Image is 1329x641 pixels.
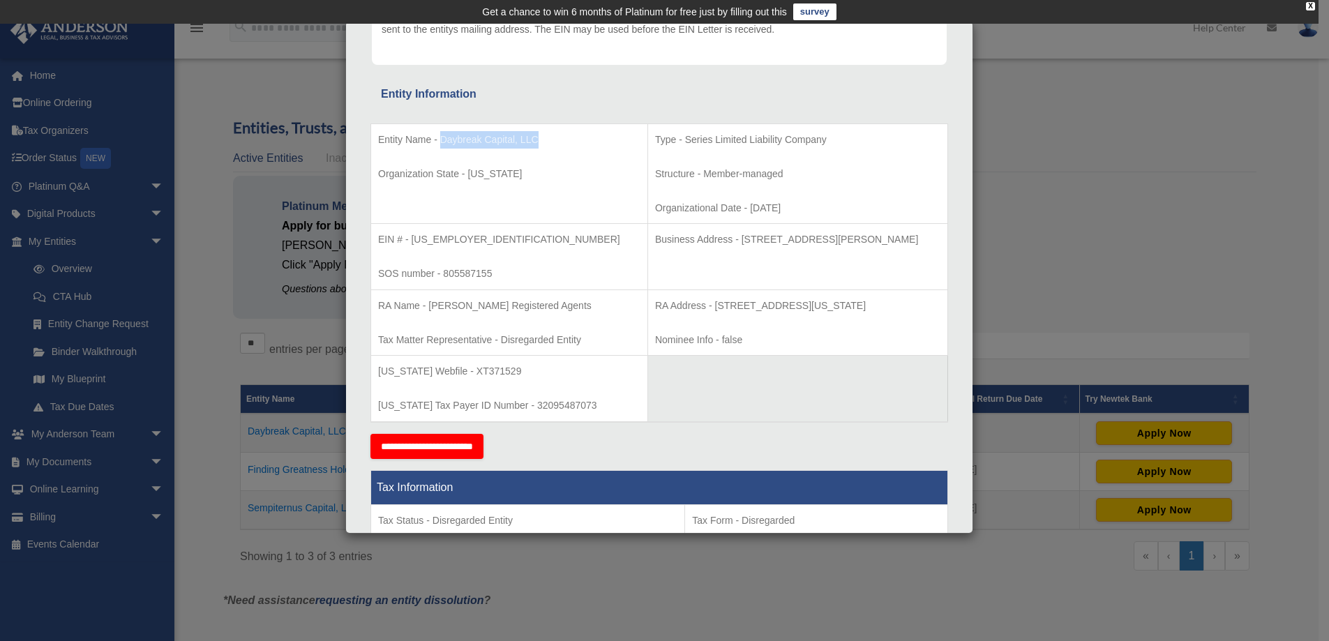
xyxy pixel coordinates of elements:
[378,512,677,529] p: Tax Status - Disregarded Entity
[482,3,787,20] div: Get a chance to win 6 months of Platinum for free just by filling out this
[381,84,938,104] div: Entity Information
[1306,2,1315,10] div: close
[378,397,640,414] p: [US_STATE] Tax Payer ID Number - 32095487073
[655,231,940,248] p: Business Address - [STREET_ADDRESS][PERSON_NAME]
[378,265,640,282] p: SOS number - 805587155
[655,165,940,183] p: Structure - Member-managed
[655,331,940,349] p: Nominee Info - false
[371,470,948,504] th: Tax Information
[692,512,940,529] p: Tax Form - Disregarded
[655,131,940,149] p: Type - Series Limited Liability Company
[371,504,685,608] td: Tax Period Type - Calendar Year
[378,331,640,349] p: Tax Matter Representative - Disregarded Entity
[378,297,640,315] p: RA Name - [PERSON_NAME] Registered Agents
[655,297,940,315] p: RA Address - [STREET_ADDRESS][US_STATE]
[378,131,640,149] p: Entity Name - Daybreak Capital, LLC
[655,199,940,217] p: Organizational Date - [DATE]
[378,231,640,248] p: EIN # - [US_EMPLOYER_IDENTIFICATION_NUMBER]
[378,363,640,380] p: [US_STATE] Webfile - XT371529
[378,165,640,183] p: Organization State - [US_STATE]
[793,3,836,20] a: survey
